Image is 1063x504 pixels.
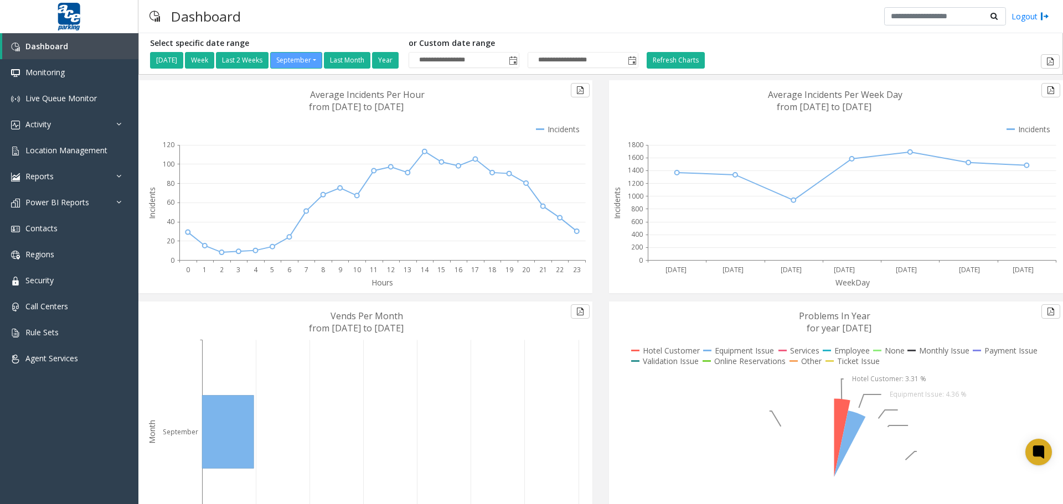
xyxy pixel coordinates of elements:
[167,179,174,188] text: 80
[11,355,20,363] img: 'icon'
[488,265,496,274] text: 18
[25,41,68,51] span: Dashboard
[167,198,174,207] text: 60
[149,3,160,30] img: pageIcon
[25,275,54,285] span: Security
[834,265,855,274] text: [DATE]
[25,301,68,311] span: Call Centers
[186,265,190,274] text: 0
[11,251,20,259] img: 'icon'
[166,3,246,30] h3: Dashboard
[371,277,393,288] text: Hours
[25,93,97,103] span: Live Queue Monitor
[626,53,638,68] span: Toggle popup
[556,265,564,274] text: 22
[1041,83,1060,97] button: Export to pdf
[11,69,20,77] img: 'icon'
[505,265,513,274] text: 19
[270,265,274,274] text: 5
[25,353,78,363] span: Agent Services
[11,43,20,51] img: 'icon'
[1040,11,1049,22] img: logout
[387,265,395,274] text: 12
[628,153,643,162] text: 1600
[507,53,519,68] span: Toggle popup
[890,389,967,399] text: Equipment Issue: 4.36 %
[11,303,20,311] img: 'icon'
[768,89,902,101] text: Average Incidents Per Week Day
[324,52,370,69] button: Last Month
[25,249,54,259] span: Regions
[1041,54,1060,69] button: Export to pdf
[203,265,207,274] text: 1
[1013,265,1034,274] text: [DATE]
[25,145,107,155] span: Location Management
[11,95,20,103] img: 'icon'
[628,191,643,201] text: 1000
[310,89,425,101] text: Average Incidents Per Hour
[628,165,643,175] text: 1400
[11,121,20,129] img: 'icon'
[11,173,20,181] img: 'icon'
[665,265,687,274] text: [DATE]
[11,225,20,233] img: 'icon'
[163,159,174,169] text: 100
[628,140,643,149] text: 1800
[11,329,20,337] img: 'icon'
[11,199,20,207] img: 'icon'
[11,277,20,285] img: 'icon'
[777,101,871,113] text: from [DATE] to [DATE]
[321,265,325,274] text: 8
[353,265,361,274] text: 10
[723,265,744,274] text: [DATE]
[571,83,590,97] button: Export to pdf
[455,265,462,274] text: 16
[163,427,198,437] text: September
[25,327,59,337] span: Rule Sets
[171,256,174,265] text: 0
[25,223,58,233] span: Contacts
[639,256,643,265] text: 0
[220,265,224,274] text: 2
[1041,304,1060,319] button: Export to pdf
[185,52,214,69] button: Week
[631,204,643,214] text: 800
[287,265,291,274] text: 6
[896,265,917,274] text: [DATE]
[150,39,400,48] h5: Select specific date range
[150,52,183,69] button: [DATE]
[807,322,871,334] text: for year [DATE]
[163,140,174,149] text: 120
[331,310,403,322] text: Vends Per Month
[571,304,590,319] button: Export to pdf
[254,265,258,274] text: 4
[167,217,174,226] text: 40
[522,265,530,274] text: 20
[25,171,54,181] span: Reports
[167,236,174,246] text: 20
[11,147,20,155] img: 'icon'
[539,265,547,274] text: 21
[309,322,404,334] text: from [DATE] to [DATE]
[631,242,643,252] text: 200
[305,265,308,274] text: 7
[25,119,51,129] span: Activity
[612,187,622,219] text: Incidents
[835,277,870,288] text: WeekDay
[647,52,705,69] button: Refresh Charts
[370,265,378,274] text: 11
[2,33,138,59] a: Dashboard
[338,265,342,274] text: 9
[236,265,240,274] text: 3
[309,101,404,113] text: from [DATE] to [DATE]
[372,52,399,69] button: Year
[852,374,926,383] text: Hotel Customer: 3.31 %
[631,230,643,239] text: 400
[147,187,157,219] text: Incidents
[628,179,643,188] text: 1200
[781,265,802,274] text: [DATE]
[270,52,322,69] button: September
[573,265,581,274] text: 23
[437,265,445,274] text: 15
[631,217,643,226] text: 600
